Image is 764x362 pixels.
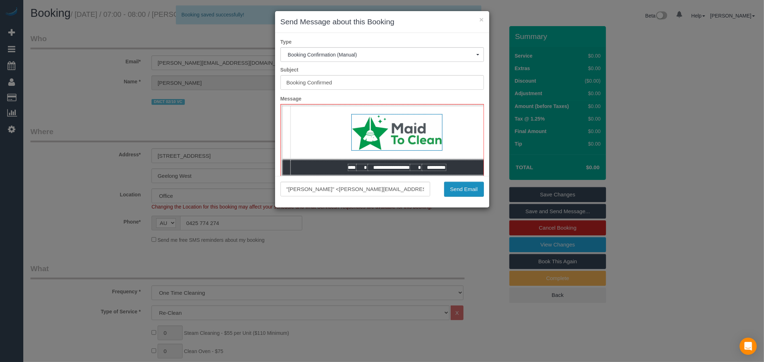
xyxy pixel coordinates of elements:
[280,47,484,62] button: Booking Confirmation (Manual)
[280,16,484,27] h3: Send Message about this Booking
[479,16,484,23] button: ×
[275,95,489,102] label: Message
[740,338,757,355] div: Open Intercom Messenger
[444,182,484,197] button: Send Email
[275,66,489,73] label: Subject
[275,38,489,45] label: Type
[281,104,484,216] iframe: Rich Text Editor, editor1
[288,52,476,58] span: Booking Confirmation (Manual)
[280,75,484,90] input: Subject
